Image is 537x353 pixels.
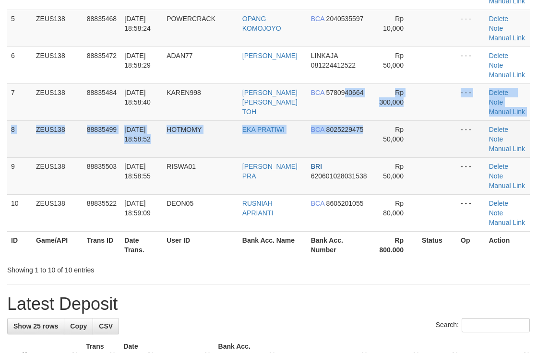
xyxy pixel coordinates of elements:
[457,10,485,47] td: - - -
[383,200,404,217] span: Rp 80,000
[120,231,163,259] th: Date Trans.
[7,157,32,194] td: 9
[167,52,192,59] span: ADAN77
[326,126,364,133] span: Copy 8025229475 to clipboard
[32,47,83,83] td: ZEUS138
[124,89,151,106] span: [DATE] 18:58:40
[311,126,324,133] span: BCA
[93,318,119,334] a: CSV
[436,318,530,332] label: Search:
[457,157,485,194] td: - - -
[307,231,371,259] th: Bank Acc. Number
[485,231,530,259] th: Action
[7,120,32,157] td: 8
[87,126,117,133] span: 88835499
[383,163,404,180] span: Rp 50,000
[32,83,83,120] td: ZEUS138
[242,15,281,32] a: OPANG KOMOJOYO
[13,322,58,330] span: Show 25 rows
[7,294,530,314] h1: Latest Deposit
[311,89,324,96] span: BCA
[87,15,117,23] span: 88835468
[83,231,121,259] th: Trans ID
[242,52,298,59] a: [PERSON_NAME]
[242,163,298,180] a: [PERSON_NAME] PRA
[457,194,485,231] td: - - -
[124,163,151,180] span: [DATE] 18:58:55
[418,231,457,259] th: Status
[489,219,525,226] a: Manual Link
[489,52,508,59] a: Delete
[124,52,151,69] span: [DATE] 18:58:29
[489,182,525,189] a: Manual Link
[489,200,508,207] a: Delete
[87,163,117,170] span: 88835503
[242,200,274,217] a: RUSNIAH APRIANTI
[489,71,525,79] a: Manual Link
[99,322,113,330] span: CSV
[87,52,117,59] span: 88835472
[462,318,530,332] input: Search:
[379,89,404,106] span: Rp 300,000
[70,322,87,330] span: Copy
[489,126,508,133] a: Delete
[7,83,32,120] td: 7
[383,126,404,143] span: Rp 50,000
[7,261,216,275] div: Showing 1 to 10 of 10 entries
[457,120,485,157] td: - - -
[124,200,151,217] span: [DATE] 18:59:09
[311,52,338,59] span: LINKAJA
[457,83,485,120] td: - - -
[124,126,151,143] span: [DATE] 18:58:52
[489,15,508,23] a: Delete
[489,108,525,116] a: Manual Link
[326,200,364,207] span: Copy 8605201055 to clipboard
[489,209,503,217] a: Note
[311,61,356,69] span: Copy 081224412522 to clipboard
[167,200,193,207] span: DEON05
[239,231,307,259] th: Bank Acc. Name
[32,231,83,259] th: Game/API
[489,145,525,153] a: Manual Link
[311,15,324,23] span: BCA
[489,163,508,170] a: Delete
[489,172,503,180] a: Note
[489,24,503,32] a: Note
[489,98,503,106] a: Note
[7,10,32,47] td: 5
[167,15,215,23] span: POWERCRACK
[7,318,64,334] a: Show 25 rows
[371,231,418,259] th: Rp 800.000
[87,89,117,96] span: 88835484
[7,47,32,83] td: 6
[383,52,404,69] span: Rp 50,000
[167,89,201,96] span: KAREN998
[457,231,485,259] th: Op
[124,15,151,32] span: [DATE] 18:58:24
[64,318,93,334] a: Copy
[326,89,364,96] span: Copy 5780940664 to clipboard
[457,47,485,83] td: - - -
[489,89,508,96] a: Delete
[167,126,202,133] span: HOTMOMY
[383,15,404,32] span: Rp 10,000
[7,194,32,231] td: 10
[87,200,117,207] span: 88835522
[163,231,239,259] th: User ID
[311,172,367,180] span: Copy 620601028031538 to clipboard
[311,163,322,170] span: BRI
[7,231,32,259] th: ID
[242,89,298,116] a: [PERSON_NAME] [PERSON_NAME] TOH
[489,135,503,143] a: Note
[489,61,503,69] a: Note
[242,126,285,133] a: EKA PRATIWI
[167,163,196,170] span: RISWA01
[32,10,83,47] td: ZEUS138
[489,34,525,42] a: Manual Link
[32,120,83,157] td: ZEUS138
[326,15,364,23] span: Copy 2040535597 to clipboard
[32,194,83,231] td: ZEUS138
[311,200,324,207] span: BCA
[32,157,83,194] td: ZEUS138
